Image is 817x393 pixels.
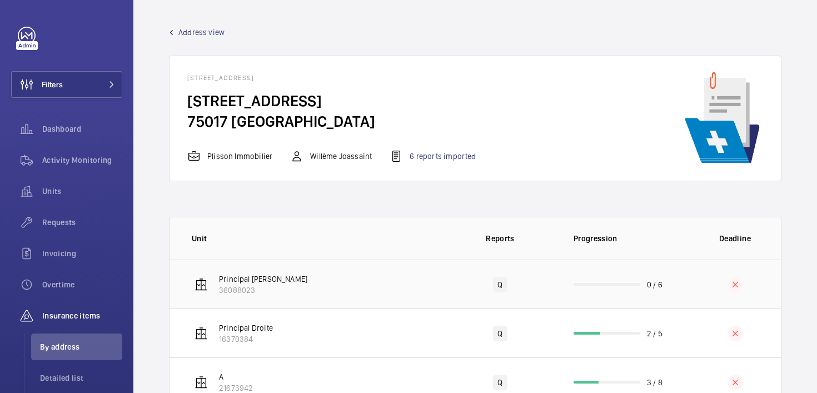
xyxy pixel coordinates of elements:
p: A [219,371,253,382]
span: Activity Monitoring [42,155,122,166]
p: Progression [574,233,689,244]
p: Principal Droite [219,322,273,334]
p: Deadline [697,233,773,244]
span: Requests [42,217,122,228]
p: Reports [452,233,548,244]
div: Q [493,277,507,292]
div: Q [493,326,507,341]
h4: [STREET_ADDRESS] [187,74,494,91]
h4: [STREET_ADDRESS] 75017 [GEOGRAPHIC_DATA] [187,91,494,132]
p: 3 / 8 [647,377,662,388]
span: Dashboard [42,123,122,135]
span: By address [40,341,122,352]
p: Unit [192,233,445,244]
img: elevator.svg [195,376,208,389]
p: 2 / 5 [647,328,662,339]
img: elevator.svg [195,327,208,340]
div: Q [493,375,507,390]
p: 0 / 6 [647,279,662,290]
span: Detailed list [40,372,122,384]
div: 6 reports imported [390,150,476,163]
span: Invoicing [42,248,122,259]
div: Willème Joassaint [290,150,372,163]
div: Plisson Immobilier [187,150,272,163]
span: Insurance items [42,310,122,321]
span: Filters [42,79,63,90]
button: Filters [11,71,122,98]
span: Overtime [42,279,122,290]
span: Address view [178,27,225,38]
span: Units [42,186,122,197]
p: 36088023 [219,285,307,296]
p: 16370384 [219,334,273,345]
img: elevator.svg [195,278,208,291]
p: Principal [PERSON_NAME] [219,273,307,285]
